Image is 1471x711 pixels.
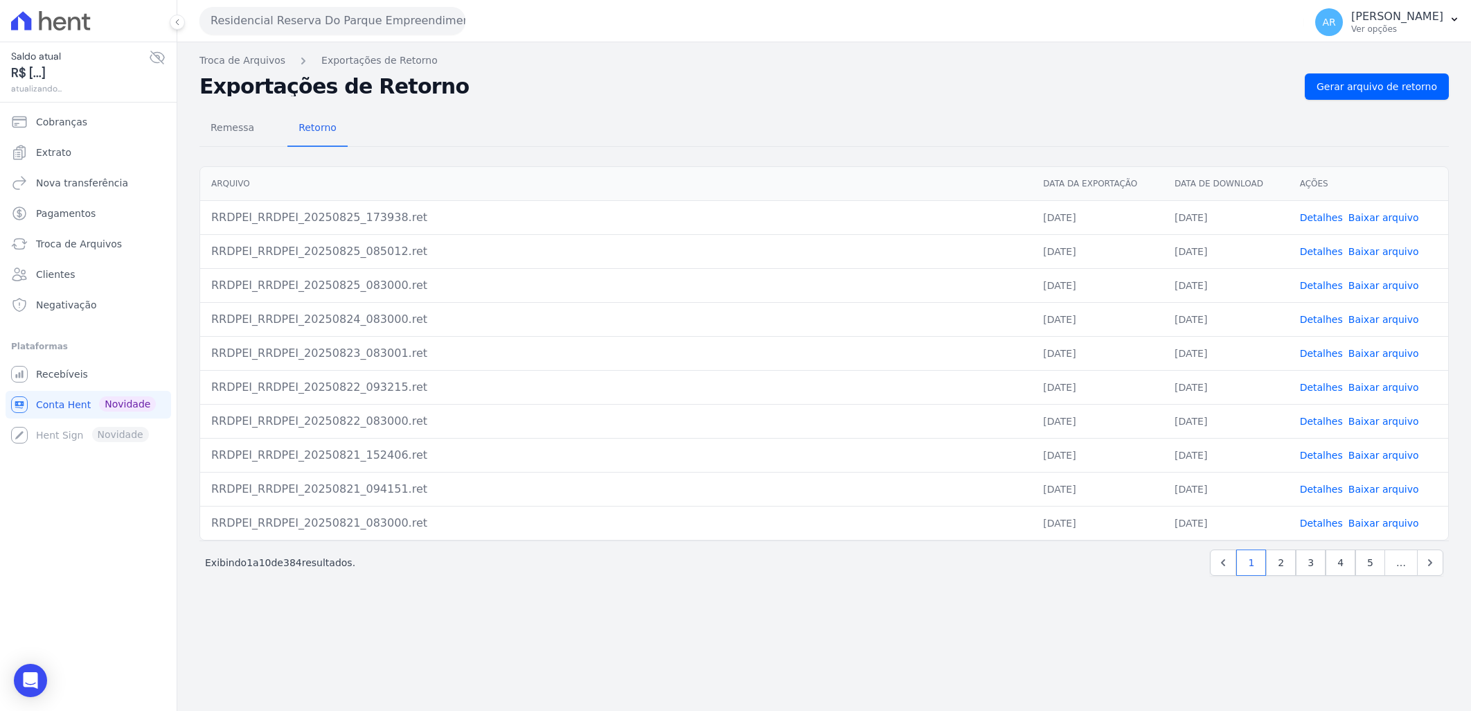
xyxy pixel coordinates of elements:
[1300,246,1343,257] a: Detalhes
[247,557,253,568] span: 1
[6,261,171,288] a: Clientes
[287,111,348,147] a: Retorno
[1032,438,1164,472] td: [DATE]
[259,557,271,568] span: 10
[1032,268,1164,302] td: [DATE]
[36,146,71,159] span: Extrato
[199,53,1449,68] nav: Breadcrumb
[1296,550,1326,576] a: 3
[211,345,1021,362] div: RRDPEI_RRDPEI_20250823_083001.ret
[1300,382,1343,393] a: Detalhes
[1417,550,1443,576] a: Next
[211,243,1021,260] div: RRDPEI_RRDPEI_20250825_085012.ret
[6,200,171,227] a: Pagamentos
[1164,336,1289,370] td: [DATE]
[1032,506,1164,540] td: [DATE]
[1348,518,1419,529] a: Baixar arquivo
[1322,17,1335,27] span: AR
[11,49,149,64] span: Saldo atual
[99,396,156,412] span: Novidade
[1351,24,1443,35] p: Ver opções
[1032,167,1164,201] th: Data da Exportação
[1348,450,1419,461] a: Baixar arquivo
[1164,506,1289,540] td: [DATE]
[1300,484,1343,495] a: Detalhes
[1032,472,1164,506] td: [DATE]
[6,291,171,319] a: Negativação
[205,556,355,570] p: Exibindo a de resultados.
[1210,550,1236,576] a: Previous
[1300,212,1343,223] a: Detalhes
[1348,484,1419,495] a: Baixar arquivo
[211,481,1021,498] div: RRDPEI_RRDPEI_20250821_094151.ret
[211,209,1021,226] div: RRDPEI_RRDPEI_20250825_173938.ret
[200,167,1032,201] th: Arquivo
[1164,200,1289,234] td: [DATE]
[11,64,149,82] span: R$ [...]
[1317,80,1437,94] span: Gerar arquivo de retorno
[1164,302,1289,336] td: [DATE]
[283,557,302,568] span: 384
[36,267,75,281] span: Clientes
[199,53,285,68] a: Troca de Arquivos
[1348,382,1419,393] a: Baixar arquivo
[211,379,1021,396] div: RRDPEI_RRDPEI_20250822_093215.ret
[1236,550,1266,576] a: 1
[1348,212,1419,223] a: Baixar arquivo
[199,7,465,35] button: Residencial Reserva Do Parque Empreendimento Imobiliario LTDA
[36,115,87,129] span: Cobranças
[1348,348,1419,359] a: Baixar arquivo
[1300,518,1343,529] a: Detalhes
[36,398,91,412] span: Conta Hent
[211,311,1021,328] div: RRDPEI_RRDPEI_20250824_083000.ret
[211,447,1021,464] div: RRDPEI_RRDPEI_20250821_152406.ret
[6,108,171,136] a: Cobranças
[1300,314,1343,325] a: Detalhes
[1266,550,1296,576] a: 2
[6,139,171,166] a: Extrato
[211,515,1021,532] div: RRDPEI_RRDPEI_20250821_083000.ret
[1164,167,1289,201] th: Data de Download
[1164,370,1289,404] td: [DATE]
[1300,348,1343,359] a: Detalhes
[11,108,166,449] nav: Sidebar
[1348,280,1419,291] a: Baixar arquivo
[1300,450,1343,461] a: Detalhes
[321,53,438,68] a: Exportações de Retorno
[6,169,171,197] a: Nova transferência
[36,298,97,312] span: Negativação
[1351,10,1443,24] p: [PERSON_NAME]
[1164,404,1289,438] td: [DATE]
[6,360,171,388] a: Recebíveis
[202,114,262,141] span: Remessa
[1032,404,1164,438] td: [DATE]
[1289,167,1448,201] th: Ações
[1164,234,1289,268] td: [DATE]
[6,391,171,419] a: Conta Hent Novidade
[36,176,128,190] span: Nova transferência
[36,207,96,220] span: Pagamentos
[14,664,47,697] div: Open Intercom Messenger
[290,114,345,141] span: Retorno
[1032,200,1164,234] td: [DATE]
[1348,246,1419,257] a: Baixar arquivo
[36,237,122,251] span: Troca de Arquivos
[1326,550,1355,576] a: 4
[199,111,265,147] a: Remessa
[211,413,1021,430] div: RRDPEI_RRDPEI_20250822_083000.ret
[1348,416,1419,427] a: Baixar arquivo
[1164,268,1289,302] td: [DATE]
[1032,234,1164,268] td: [DATE]
[1304,3,1471,42] button: AR [PERSON_NAME] Ver opções
[36,367,88,381] span: Recebíveis
[1032,370,1164,404] td: [DATE]
[1164,438,1289,472] td: [DATE]
[11,338,166,355] div: Plataformas
[1164,472,1289,506] td: [DATE]
[211,277,1021,294] div: RRDPEI_RRDPEI_20250825_083000.ret
[1032,336,1164,370] td: [DATE]
[1348,314,1419,325] a: Baixar arquivo
[6,230,171,258] a: Troca de Arquivos
[1300,280,1343,291] a: Detalhes
[1305,73,1449,100] a: Gerar arquivo de retorno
